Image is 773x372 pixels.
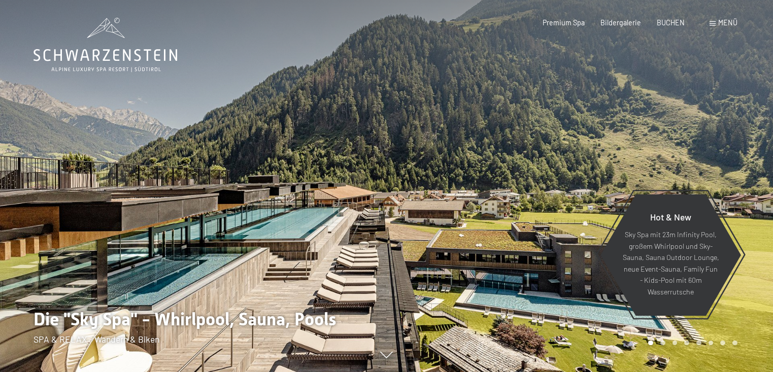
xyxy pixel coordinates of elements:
div: Carousel Page 5 [696,341,701,346]
div: Carousel Page 3 [673,341,678,346]
div: Carousel Page 8 [732,341,737,346]
a: Premium Spa [543,18,585,27]
div: Carousel Page 6 [709,341,714,346]
span: Hot & New [650,211,691,222]
div: Carousel Page 4 [684,341,689,346]
a: Bildergalerie [600,18,641,27]
a: BUCHEN [657,18,685,27]
p: Sky Spa mit 23m Infinity Pool, großem Whirlpool und Sky-Sauna, Sauna Outdoor Lounge, neue Event-S... [622,230,719,298]
div: Carousel Page 2 [660,341,665,346]
div: Carousel Pagination [645,341,737,346]
div: Carousel Page 7 [720,341,725,346]
a: Hot & New Sky Spa mit 23m Infinity Pool, großem Whirlpool und Sky-Sauna, Sauna Outdoor Lounge, ne... [600,194,742,316]
span: Menü [718,18,737,27]
div: Carousel Page 1 (Current Slide) [648,341,653,346]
